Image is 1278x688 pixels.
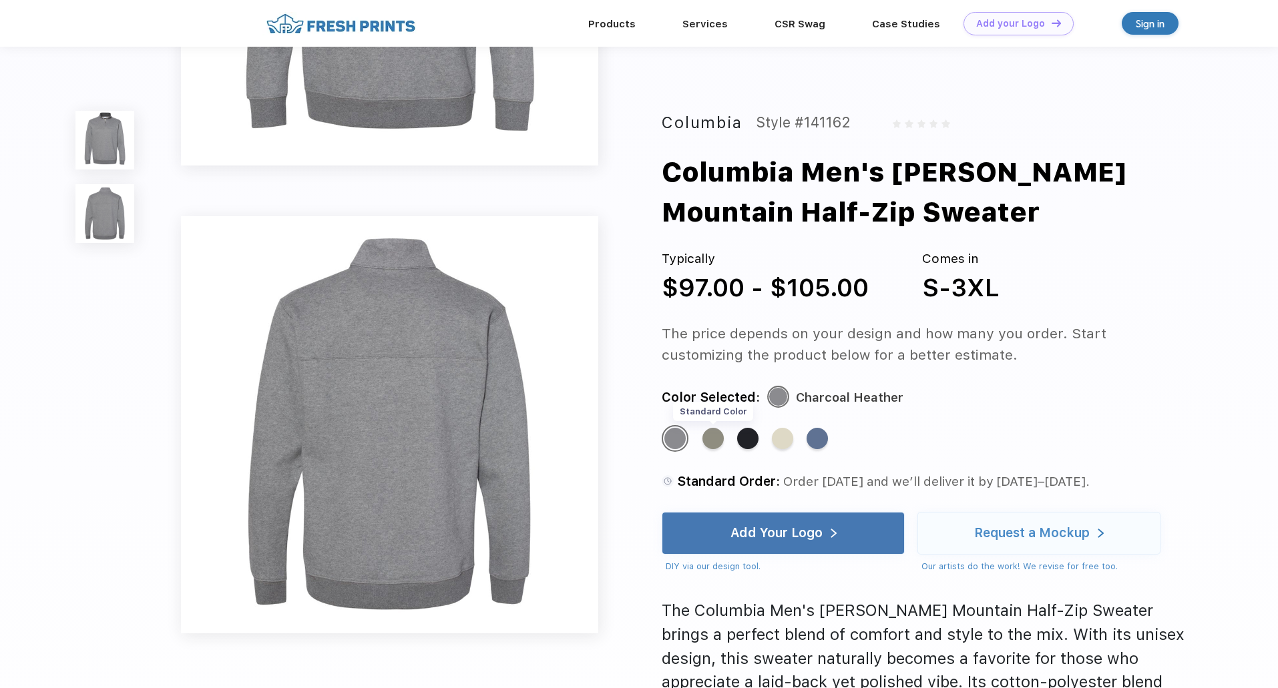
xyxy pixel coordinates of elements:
[666,560,905,573] div: DIY via our design tool.
[756,111,850,135] div: Style #141162
[662,475,674,487] img: standard order
[893,119,901,127] img: gray_star.svg
[783,474,1090,489] span: Order [DATE] and we’ll deliver it by [DATE]–[DATE].
[929,119,937,127] img: gray_star.svg
[662,323,1186,366] div: The price depends on your design and how many you order. Start customizing the product below for ...
[831,529,837,539] img: white arrow
[922,250,1000,269] div: Comes in
[1122,12,1179,35] a: Sign in
[662,387,760,408] div: Color Selected:
[941,119,949,127] img: gray_star.svg
[75,111,134,169] img: func=resize&h=100
[922,269,1000,306] div: S-3XL
[974,527,1090,540] div: Request a Mockup
[796,387,903,408] div: Charcoal Heather
[664,428,686,449] div: Charcoal Heather
[588,18,636,30] a: Products
[677,474,780,489] span: Standard Order:
[905,119,913,127] img: gray_star.svg
[181,216,598,633] img: func=resize&h=640
[662,111,742,135] div: Columbia
[662,250,869,269] div: Typically
[976,18,1045,29] div: Add your Logo
[737,428,759,449] div: Black
[1098,529,1104,539] img: white arrow
[662,269,869,306] div: $97.00 - $105.00
[917,119,925,127] img: gray_star.svg
[75,184,134,243] img: func=resize&h=100
[1052,19,1061,27] img: DT
[772,428,793,449] div: Oatmeal Heather
[662,152,1237,232] div: Columbia Men's [PERSON_NAME] Mountain Half-Zip Sweater
[921,560,1160,573] div: Our artists do the work! We revise for free too.
[1136,16,1164,31] div: Sign in
[730,527,823,540] div: Add Your Logo
[807,428,828,449] div: Carbon Heather
[702,428,724,449] div: Stone Green Heather
[262,12,419,35] img: fo%20logo%202.webp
